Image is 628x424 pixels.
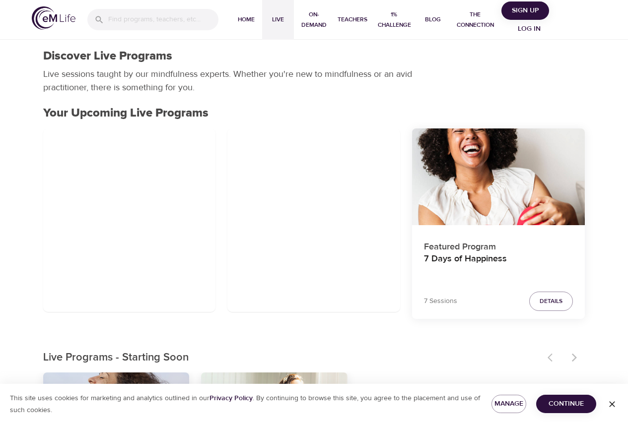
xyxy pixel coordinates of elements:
span: Details [540,296,562,306]
a: Privacy Policy [209,394,253,403]
p: Live Programs - Starting Soon [43,350,542,366]
span: On-Demand [298,9,330,30]
button: 7 Days of Happiness [412,128,585,226]
span: Home [234,14,258,25]
p: 7 Sessions [424,296,457,306]
p: Featured Program [424,236,573,253]
h4: 7 Days of Happiness [424,253,573,277]
h2: Your Upcoming Live Programs [43,106,585,121]
p: Live sessions taught by our mindfulness experts. Whether you're new to mindfulness or an avid pra... [43,67,416,94]
span: Sign Up [505,4,545,17]
button: Details [529,292,573,311]
span: The Connection [453,9,497,30]
span: Teachers [338,14,367,25]
input: Find programs, teachers, etc... [108,9,218,30]
span: Manage [499,398,518,410]
button: Manage [491,395,526,413]
span: 1% Challenge [375,9,413,30]
span: Live [266,14,290,25]
span: Blog [421,14,445,25]
span: Log in [509,23,549,35]
span: Continue [544,398,588,410]
img: logo [32,6,75,30]
h1: Discover Live Programs [43,49,172,63]
button: Sign Up [501,1,549,20]
button: Log in [505,20,553,38]
button: Continue [536,395,596,413]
